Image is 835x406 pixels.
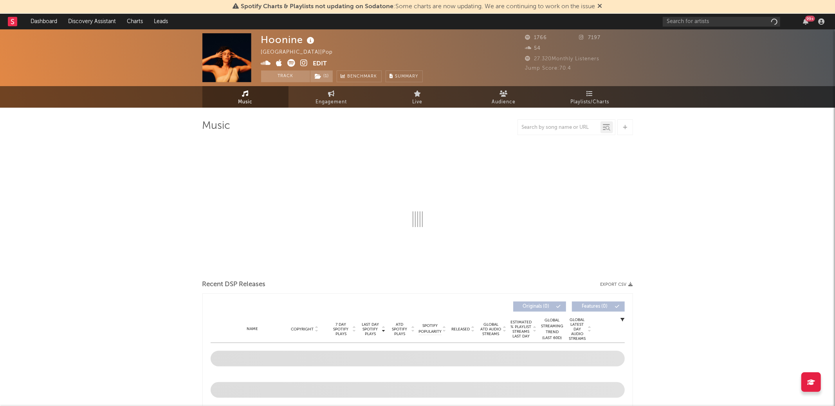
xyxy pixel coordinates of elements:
span: ( 1 ) [310,70,333,82]
a: Leads [148,14,173,29]
a: Benchmark [337,70,382,82]
span: ATD Spotify Plays [390,322,410,336]
button: Edit [313,59,327,69]
button: Summary [386,70,423,82]
div: [GEOGRAPHIC_DATA] | Pop [261,48,342,57]
button: 99+ [803,18,808,25]
span: Benchmark [348,72,377,81]
a: Audience [461,86,547,108]
span: Engagement [316,97,347,107]
span: Estimated % Playlist Streams Last Day [510,320,532,339]
a: Dashboard [25,14,63,29]
span: Global ATD Audio Streams [480,322,502,336]
span: 54 [525,46,541,51]
a: Live [375,86,461,108]
span: Live [413,97,423,107]
span: 7197 [579,35,601,40]
span: 1766 [525,35,547,40]
span: Features ( 0 ) [577,304,613,309]
a: Music [202,86,289,108]
span: Copyright [291,327,314,332]
a: Discovery Assistant [63,14,121,29]
input: Search by song name or URL [518,125,601,131]
div: 99 + [805,16,815,22]
button: Features(0) [572,301,625,312]
button: Export CSV [601,282,633,287]
span: Last Day Spotify Plays [360,322,381,336]
span: Global Latest Day Audio Streams [568,318,587,341]
span: Spotify Charts & Playlists not updating on Sodatone [241,4,394,10]
span: Spotify Popularity [418,323,442,335]
span: Dismiss [598,4,602,10]
span: Playlists/Charts [570,97,609,107]
a: Playlists/Charts [547,86,633,108]
a: Engagement [289,86,375,108]
span: Summary [395,74,418,79]
span: Audience [492,97,516,107]
span: 7 Day Spotify Plays [331,322,352,336]
span: 27.320 Monthly Listeners [525,56,600,61]
div: Name [226,326,279,332]
button: Originals(0) [513,301,566,312]
span: Jump Score: 70.4 [525,66,572,71]
div: Hoonine [261,33,317,46]
button: Track [261,70,310,82]
a: Charts [121,14,148,29]
span: Recent DSP Releases [202,280,266,289]
span: : Some charts are now updating. We are continuing to work on the issue [241,4,595,10]
span: Released [452,327,470,332]
div: Global Streaming Trend (Last 60D) [541,318,564,341]
span: Music [238,97,252,107]
input: Search for artists [663,17,780,27]
button: (1) [310,70,333,82]
span: Originals ( 0 ) [518,304,554,309]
